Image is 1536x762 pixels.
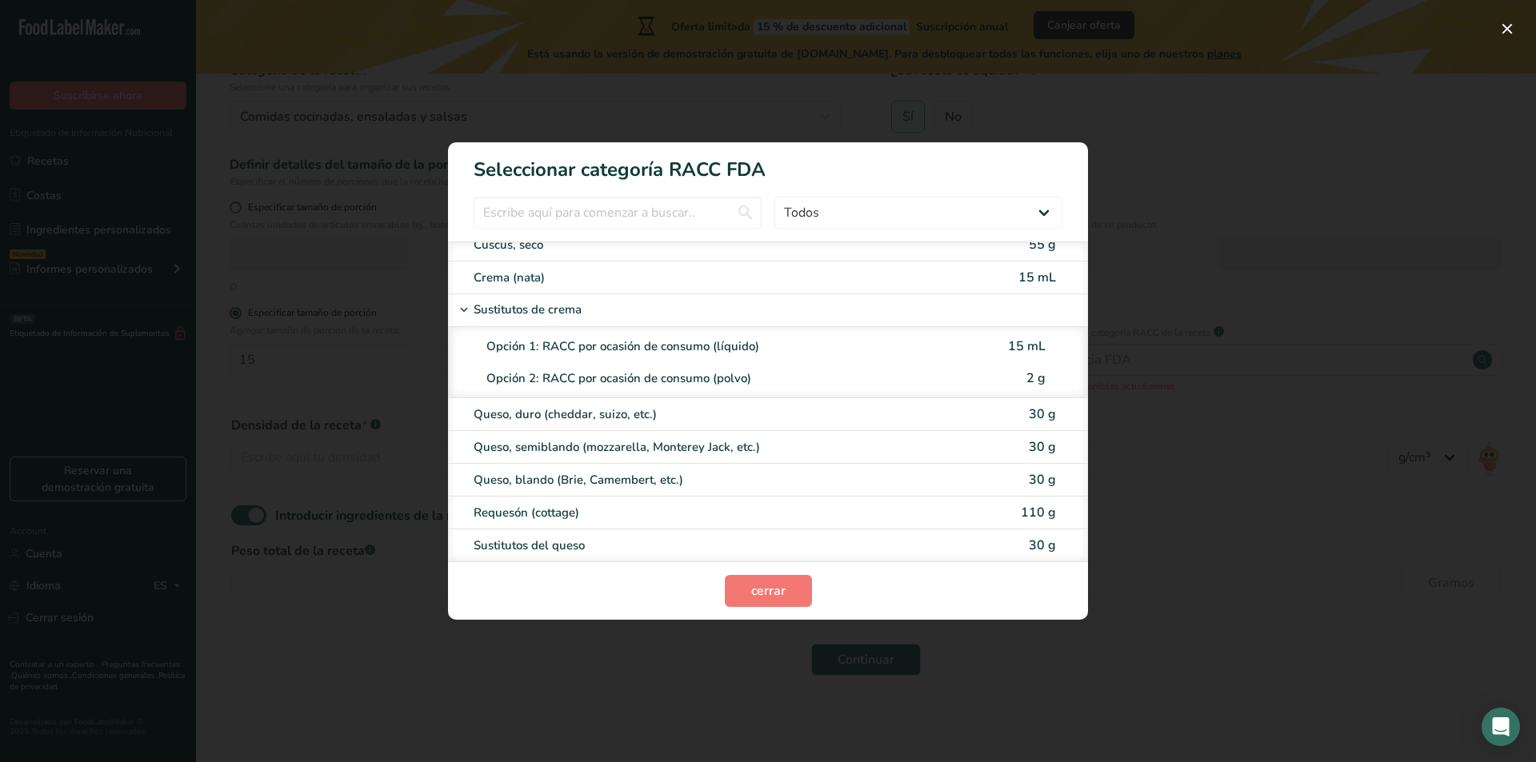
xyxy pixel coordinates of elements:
p: Sustitutos de crema [474,301,582,320]
div: Cuscús, seco [474,236,928,254]
span: 110 g [1021,504,1056,521]
div: Opción 1: RACC por ocasión de consumo (líquido) [486,337,998,356]
div: Requesón (cottage) [474,504,928,522]
span: 30 g [1029,471,1056,489]
div: Crema (nata) [474,269,928,287]
div: Queso, semiblando (mozzarella, Monterey Jack, etc.) [474,438,928,457]
span: 30 g [1029,405,1056,423]
span: 30 g [1029,537,1056,554]
span: 2 g [1026,369,1046,387]
div: Opción 2: RACC por ocasión de consumo (polvo) [486,369,998,388]
span: 30 g [1029,438,1056,456]
button: cerrar [725,575,812,607]
div: Queso, duro (cheddar, suizo, etc.) [474,405,928,424]
span: 15 mL [1018,269,1056,286]
h1: Seleccionar categoría RACC FDA [448,142,1088,184]
input: Escribe aquí para comenzar a buscar.. [474,197,762,229]
div: Queso, blando (Brie, Camembert, etc.) [474,471,928,489]
span: 15 mL [1008,337,1046,355]
span: 55 g [1029,236,1056,253]
span: cerrar [751,581,786,600]
div: Sustitutos del queso [474,537,928,555]
div: Open Intercom Messenger [1482,708,1520,746]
